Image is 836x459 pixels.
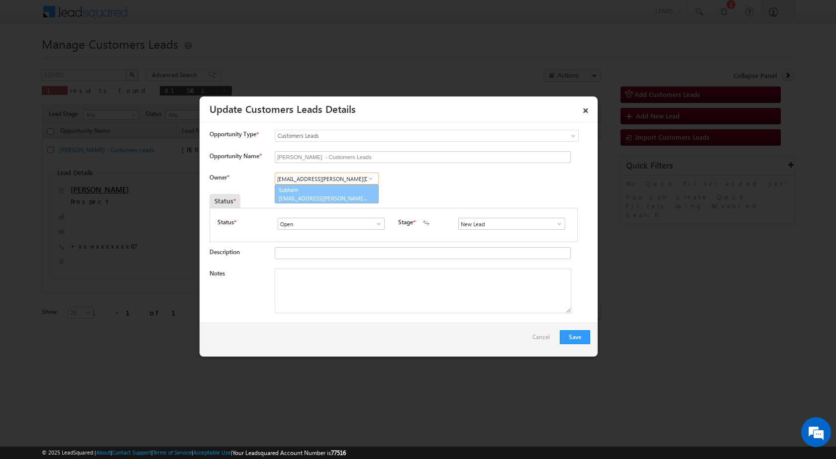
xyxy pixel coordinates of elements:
[13,92,182,298] textarea: Type your message and hit 'Enter'
[112,449,151,456] a: Contact Support
[42,448,346,458] span: © 2025 LeadSquared | | | | |
[209,270,225,277] label: Notes
[532,330,555,349] a: Cancel
[209,152,261,160] label: Opportunity Name
[193,449,231,456] a: Acceptable Use
[163,5,187,29] div: Minimize live chat window
[331,449,346,457] span: 77516
[560,330,590,344] button: Save
[550,219,563,229] a: Show All Items
[275,131,538,140] span: Customers Leads
[275,173,379,184] input: Type to Search
[275,184,379,203] a: Subham
[209,130,256,139] span: Opportunity Type
[364,174,377,184] a: Show All Items
[398,218,413,227] label: Stage
[17,52,42,65] img: d_60004797649_company_0_60004797649
[577,100,594,117] a: ×
[209,248,240,256] label: Description
[52,52,167,65] div: Chat with us now
[209,174,229,181] label: Owner
[279,194,368,202] span: [EMAIL_ADDRESS][PERSON_NAME][DOMAIN_NAME]
[232,449,346,457] span: Your Leadsquared Account Number is
[278,218,385,230] input: Type to Search
[209,101,356,115] a: Update Customers Leads Details
[96,449,110,456] a: About
[153,449,192,456] a: Terms of Service
[135,306,181,320] em: Start Chat
[217,218,234,227] label: Status
[370,219,382,229] a: Show All Items
[275,130,579,142] a: Customers Leads
[209,194,240,208] div: Status
[458,218,565,230] input: Type to Search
